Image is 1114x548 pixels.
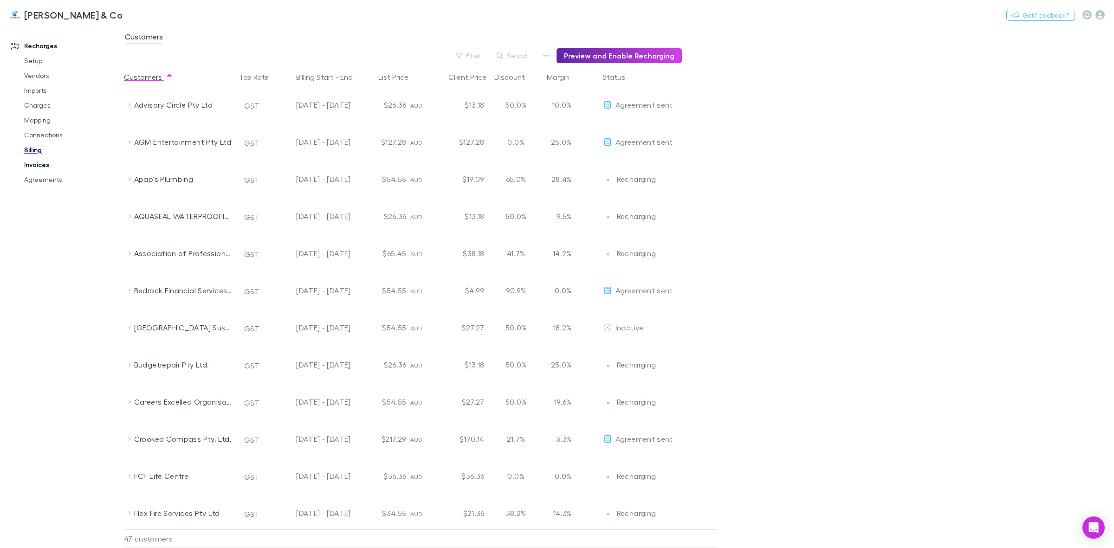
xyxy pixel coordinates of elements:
button: Client Price [448,68,498,86]
div: Flex Fire Services Pty LtdGST[DATE] - [DATE]$34.55AUD$21.3638.2%14.3%EditRechargingRecharging [124,495,722,532]
div: Bedrock Financial Services Pty. Ltd. [134,272,233,309]
div: $127.28 [433,123,488,161]
div: 41.7% [488,235,544,272]
div: Tax Rate [239,68,280,86]
span: AUD [410,362,423,369]
span: AUD [410,176,423,183]
span: AUD [410,510,423,517]
p: 25.0% [548,359,572,370]
button: GST [240,507,264,522]
span: AUD [410,473,423,480]
a: [PERSON_NAME] & Co [4,4,128,26]
button: GST [240,470,264,484]
span: AUD [410,213,423,220]
div: Association of Professional Social Compliance Auditors, Inc. [134,235,233,272]
div: Advisory Circle Pty Ltd [134,86,233,123]
div: Careers Excelled Organisational Psychology Pty LtdGST[DATE] - [DATE]$54.55AUD$27.2750.0%19.6%Edit... [124,383,722,420]
div: FCF Life CentreGST[DATE] - [DATE]$36.36AUD$36.360.0%0.0%EditRechargingRecharging [124,458,722,495]
div: AGM Entertainment Pty Ltd [134,123,233,161]
div: 0.0% [488,458,544,495]
span: Recharging [617,249,656,258]
a: Agreements [15,172,131,187]
p: 3.3% [548,433,572,445]
div: [DATE] - [DATE] [275,161,351,198]
div: $27.27 [433,309,488,346]
button: GST [240,173,264,187]
div: 21.7% [488,420,544,458]
div: $54.55 [355,161,410,198]
div: Apap's PlumbingGST[DATE] - [DATE]$54.55AUD$19.0965.0%28.4%EditRechargingRecharging [124,161,722,198]
div: Careers Excelled Organisational Psychology Pty Ltd [134,383,233,420]
div: [DATE] - [DATE] [275,383,351,420]
img: Recharging [603,250,613,259]
div: $34.55 [355,495,410,532]
div: [DATE] - [DATE] [275,309,351,346]
div: FCF Life Centre [134,458,233,495]
span: AUD [410,288,423,295]
div: $170.14 [433,420,488,458]
p: 10.0% [548,99,572,110]
div: $19.09 [433,161,488,198]
a: Vendors [15,68,131,83]
div: [DATE] - [DATE] [275,198,351,235]
div: Association of Professional Social Compliance Auditors, Inc.GST[DATE] - [DATE]$65.45AUD$38.1841.7... [124,235,722,272]
a: Imports [15,83,131,98]
p: 25.0% [548,136,572,148]
button: GST [240,395,264,410]
div: List Price [378,68,420,86]
div: [DATE] - [DATE] [275,235,351,272]
a: Charges [15,98,131,113]
div: [DATE] - [DATE] [275,346,351,383]
div: Bedrock Financial Services Pty. Ltd.GST[DATE] - [DATE]$54.55AUD$4.9990.9%0.0%EditAgreement sent [124,272,722,309]
span: Inactive [615,323,644,332]
div: $13.18 [433,86,488,123]
h3: [PERSON_NAME] & Co [24,9,123,20]
span: Customers [125,32,163,44]
span: Recharging [617,509,656,517]
div: Budgetrepair Pty Ltd.GST[DATE] - [DATE]$26.36AUD$13.1850.0%25.0%EditRechargingRecharging [124,346,722,383]
span: Recharging [617,174,656,183]
div: Budgetrepair Pty Ltd. [134,346,233,383]
div: $26.36 [355,86,410,123]
button: Discount [494,68,536,86]
div: [GEOGRAPHIC_DATA] Suspension Pty LtdGST[DATE] - [DATE]$54.55AUD$27.2750.0%18.2%EditInactive [124,309,722,346]
img: Cruz & Co's Logo [9,9,20,20]
p: 14.2% [548,248,572,259]
div: 50.0% [488,383,544,420]
div: 38.2% [488,495,544,532]
div: 47 customers [124,529,235,548]
div: 50.0% [488,346,544,383]
div: Flex Fire Services Pty Ltd [134,495,233,532]
div: 0.0% [488,123,544,161]
a: Billing [15,142,131,157]
span: Recharging [617,360,656,369]
button: Customers [124,68,173,86]
button: Preview and Enable Recharging [557,48,682,63]
div: $65.45 [355,235,410,272]
span: Agreement sent [615,286,673,295]
div: 65.0% [488,161,544,198]
span: Recharging [617,471,656,480]
div: 50.0% [488,86,544,123]
div: Advisory Circle Pty LtdGST[DATE] - [DATE]$26.36AUD$13.1850.0%10.0%EditAgreement sent [124,86,722,123]
p: 19.6% [548,396,572,407]
button: Got Feedback? [1006,10,1075,21]
div: $54.55 [355,272,410,309]
span: Agreement sent [615,434,673,443]
div: $21.36 [433,495,488,532]
div: 90.9% [488,272,544,309]
button: GST [240,247,264,262]
a: Connections [15,128,131,142]
button: Filter [451,50,486,61]
div: $38.18 [433,235,488,272]
div: AQUASEAL WATERPROOFING NSW PTY LTD [134,198,233,235]
div: [DATE] - [DATE] [275,272,351,309]
div: $127.28 [355,123,410,161]
div: $26.36 [355,346,410,383]
a: Recharges [2,39,131,53]
button: Margin [547,68,581,86]
p: 0.0% [548,285,572,296]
